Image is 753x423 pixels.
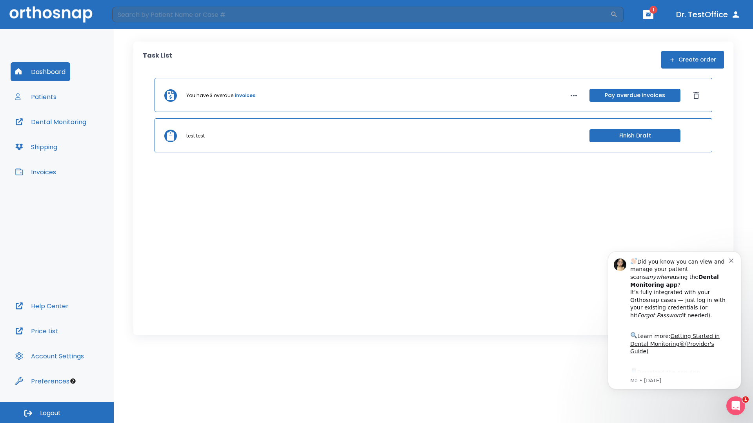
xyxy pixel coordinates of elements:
[661,51,724,69] button: Create order
[690,89,702,102] button: Dismiss
[11,347,89,365] button: Account Settings
[589,89,680,102] button: Pay overdue invoices
[742,396,749,403] span: 1
[11,87,61,106] button: Patients
[589,129,680,142] button: Finish Draft
[11,296,73,315] button: Help Center
[34,137,133,145] p: Message from Ma, sent 2w ago
[69,378,76,385] div: Tooltip anchor
[11,372,74,390] button: Preferences
[34,128,133,168] div: Download the app: | ​ Let us know if you need help getting started!
[40,409,61,418] span: Logout
[596,240,753,402] iframe: Intercom notifications message
[11,163,61,181] button: Invoices
[11,112,91,131] button: Dental Monitoring
[186,92,233,99] p: You have 3 overdue
[673,7,744,22] button: Dr. TestOffice
[649,6,657,14] span: 1
[11,62,70,81] button: Dashboard
[112,7,610,22] input: Search by Patient Name or Case #
[11,137,62,156] button: Shipping
[11,322,63,340] button: Price List
[9,6,93,22] img: Orthosnap
[133,17,139,23] button: Dismiss notification
[726,396,745,415] iframe: Intercom live chat
[34,130,104,144] a: App Store
[143,51,172,69] p: Task List
[186,132,205,139] p: test test
[235,92,255,99] a: invoices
